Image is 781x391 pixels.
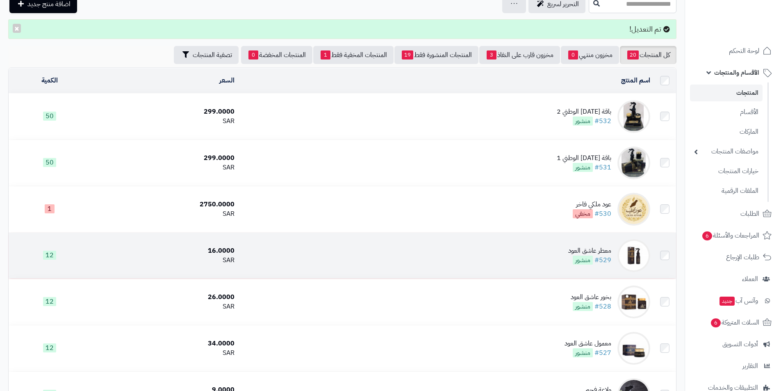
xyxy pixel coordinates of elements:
a: كل المنتجات20 [620,46,676,64]
span: العملاء [742,273,758,285]
a: السلات المتروكة6 [690,313,776,332]
span: 12 [43,343,56,352]
span: التقارير [742,360,758,372]
img: logo-2.png [725,17,773,34]
div: SAR [93,348,234,358]
span: منشور [573,117,593,126]
span: تصفية المنتجات [193,50,232,60]
img: باقة اليوم الوطني 1 [617,146,650,179]
a: العملاء [690,269,776,289]
span: 3 [487,50,496,59]
a: #531 [594,162,611,172]
a: مخزون قارب على النفاذ3 [479,46,560,64]
a: المنتجات المخفية فقط1 [313,46,394,64]
a: #528 [594,302,611,311]
div: SAR [93,117,234,126]
a: المنتجات [690,85,763,101]
a: التقارير [690,356,776,376]
span: المراجعات والأسئلة [701,230,759,241]
span: وآتس آب [719,295,758,306]
div: 2750.0000 [93,200,234,209]
span: مخفي [573,209,593,218]
span: 12 [43,297,56,306]
a: الماركات [690,123,763,141]
div: 26.0000 [93,293,234,302]
span: السلات المتروكة [710,317,759,328]
div: بخور عاشق العود [571,293,611,302]
div: SAR [93,256,234,265]
a: #532 [594,116,611,126]
span: 19 [402,50,413,59]
a: وآتس آبجديد [690,291,776,311]
div: 34.0000 [93,339,234,348]
a: المنتجات المنشورة فقط19 [394,46,478,64]
div: SAR [93,302,234,311]
span: الأقسام والمنتجات [714,67,759,78]
img: باقة اليوم الوطني 2 [617,100,650,133]
a: السعر [219,75,235,85]
a: الطلبات [690,204,776,224]
button: × [13,24,21,33]
div: معمول عاشق العود [565,339,611,348]
img: عود ملكي فاخر [617,193,650,226]
a: مواصفات المنتجات [690,143,763,160]
div: تم التعديل! [8,19,676,39]
button: تصفية المنتجات [174,46,239,64]
span: 0 [568,50,578,59]
span: منشور [573,348,593,357]
div: SAR [93,209,234,219]
div: باقة [DATE] الوطني 2 [557,107,611,117]
a: أدوات التسويق [690,334,776,354]
span: منشور [573,163,593,172]
img: معطر عاشق العود [617,239,650,272]
div: باقة [DATE] الوطني 1 [557,153,611,163]
a: اسم المنتج [621,75,650,85]
img: بخور عاشق العود [617,286,650,318]
span: جديد [720,297,735,306]
span: 6 [702,231,712,240]
div: عود ملكي فاخر [573,200,611,209]
div: 299.0000 [93,153,234,163]
span: 1 [321,50,330,59]
span: 12 [43,251,56,260]
span: منشور [573,256,593,265]
span: 50 [43,158,56,167]
a: لوحة التحكم [690,41,776,61]
span: لوحة التحكم [729,45,759,57]
span: طلبات الإرجاع [726,252,759,263]
span: 1 [45,204,55,213]
a: خيارات المنتجات [690,162,763,180]
a: #529 [594,255,611,265]
img: معمول عاشق العود [617,332,650,365]
a: #527 [594,348,611,358]
div: 16.0000 [93,246,234,256]
span: 20 [627,50,639,59]
a: المراجعات والأسئلة6 [690,226,776,245]
a: الكمية [41,75,58,85]
a: الملفات الرقمية [690,182,763,200]
span: أدوات التسويق [722,338,758,350]
a: #530 [594,209,611,219]
span: الطلبات [740,208,759,220]
a: المنتجات المخفضة0 [241,46,312,64]
span: منشور [573,302,593,311]
a: الأقسام [690,103,763,121]
div: 299.0000 [93,107,234,117]
span: 0 [248,50,258,59]
div: معطر عاشق العود [568,246,611,256]
div: SAR [93,163,234,172]
span: 6 [710,318,721,327]
a: مخزون منتهي0 [561,46,619,64]
a: طلبات الإرجاع [690,247,776,267]
span: 50 [43,112,56,121]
